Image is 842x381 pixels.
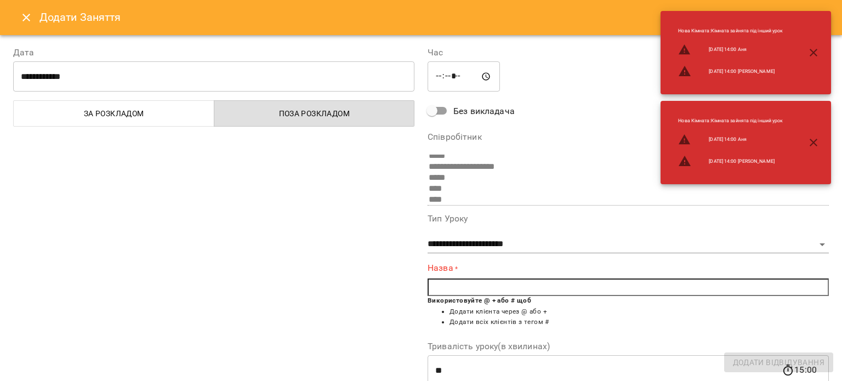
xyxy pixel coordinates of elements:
label: Час [428,48,829,57]
label: Назва [428,262,829,275]
label: Тривалість уроку(в хвилинах) [428,342,829,351]
li: [DATE] 14:00 [PERSON_NAME] [669,150,792,172]
label: Дата [13,48,414,57]
span: Без викладача [453,105,515,118]
li: [DATE] 14:00 Аня [669,129,792,151]
li: Додати клієнта через @ або + [450,306,829,317]
button: Поза розкладом [214,100,415,127]
span: За розкладом [20,107,208,120]
li: Нова Кімната : Кімната зайнята під інший урок [669,23,792,39]
li: [DATE] 14:00 [PERSON_NAME] [669,60,792,82]
button: За розкладом [13,100,214,127]
li: Нова Кімната : Кімната зайнята під інший урок [669,113,792,129]
label: Тип Уроку [428,214,829,223]
li: Додати всіх клієнтів з тегом # [450,317,829,328]
h6: Додати Заняття [39,9,829,26]
span: Поза розкладом [221,107,408,120]
label: Співробітник [428,133,829,141]
button: Close [13,4,39,31]
b: Використовуйте @ + або # щоб [428,297,531,304]
li: [DATE] 14:00 Аня [669,39,792,61]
